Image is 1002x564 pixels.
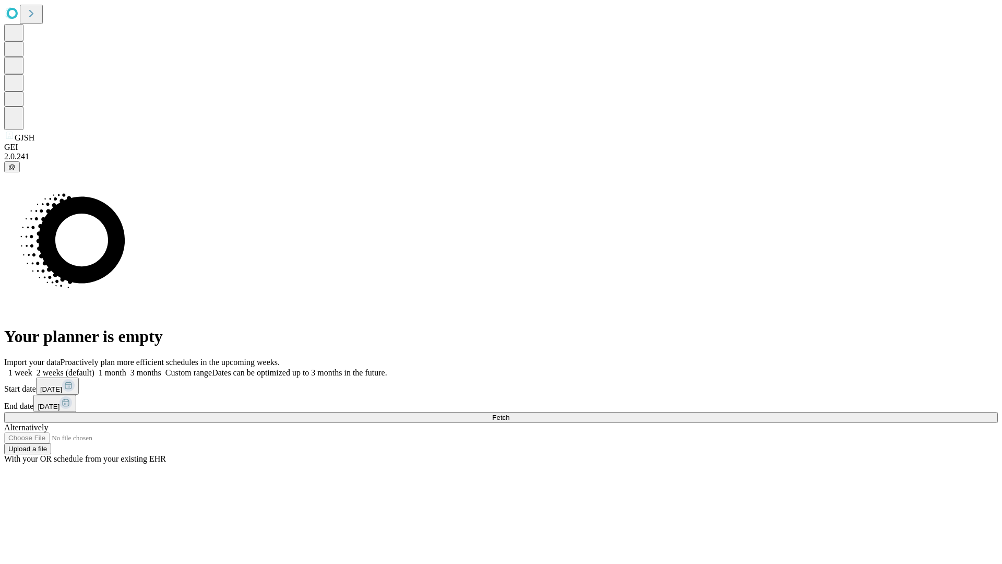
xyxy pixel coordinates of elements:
span: 1 week [8,368,32,377]
span: Import your data [4,358,61,367]
span: 3 months [130,368,161,377]
div: 2.0.241 [4,152,998,161]
span: 2 weeks (default) [37,368,94,377]
span: 1 month [99,368,126,377]
button: [DATE] [36,378,79,395]
button: Upload a file [4,443,51,454]
span: Dates can be optimized up to 3 months in the future. [212,368,387,377]
button: @ [4,161,20,172]
span: With your OR schedule from your existing EHR [4,454,166,463]
span: GJSH [15,133,34,142]
div: End date [4,395,998,412]
button: Fetch [4,412,998,423]
h1: Your planner is empty [4,327,998,346]
span: Custom range [165,368,212,377]
span: @ [8,163,16,171]
div: Start date [4,378,998,395]
span: Alternatively [4,423,48,432]
span: [DATE] [38,403,59,410]
button: [DATE] [33,395,76,412]
span: Fetch [492,414,509,421]
span: [DATE] [40,385,62,393]
div: GEI [4,143,998,152]
span: Proactively plan more efficient schedules in the upcoming weeks. [61,358,280,367]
